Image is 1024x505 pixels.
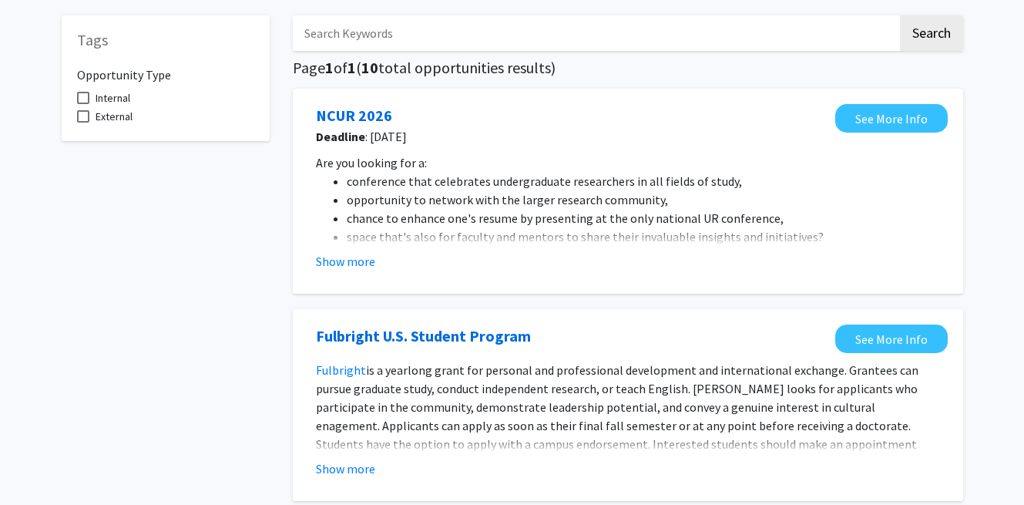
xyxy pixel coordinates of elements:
h5: Tags [77,31,254,49]
li: opportunity to network with the larger research community, [347,190,940,209]
span: Internal [96,89,130,107]
li: chance to enhance one's resume by presenting at the only national UR conference, [347,209,940,227]
span: : [DATE] [316,127,828,146]
a: Fulbright [316,362,366,378]
span: External [96,107,133,126]
span: is a yearlong grant for personal and professional development and international exchange. Grantee... [316,362,924,470]
iframe: Chat [12,436,65,493]
button: Search [900,15,963,51]
a: Opens in a new tab [835,104,948,133]
input: Search Keywords [293,15,898,51]
span: 10 [361,58,378,77]
span: 1 [347,58,356,77]
span: 1 [325,58,334,77]
button: Show more [316,460,375,478]
h6: Opportunity Type [77,56,254,82]
a: Opens in a new tab [316,104,392,127]
li: space that's also for faculty and mentors to share their invaluable insights and initiatives? [347,227,940,246]
a: Opens in a new tab [835,325,948,353]
a: Opens in a new tab [316,325,531,348]
p: Are you looking for a: [316,153,940,172]
li: conference that celebrates undergraduate researchers in all fields of study, [347,172,940,190]
h5: Page of ( total opportunities results) [293,59,963,77]
button: Show more [316,252,375,271]
b: Deadline [316,129,365,144]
